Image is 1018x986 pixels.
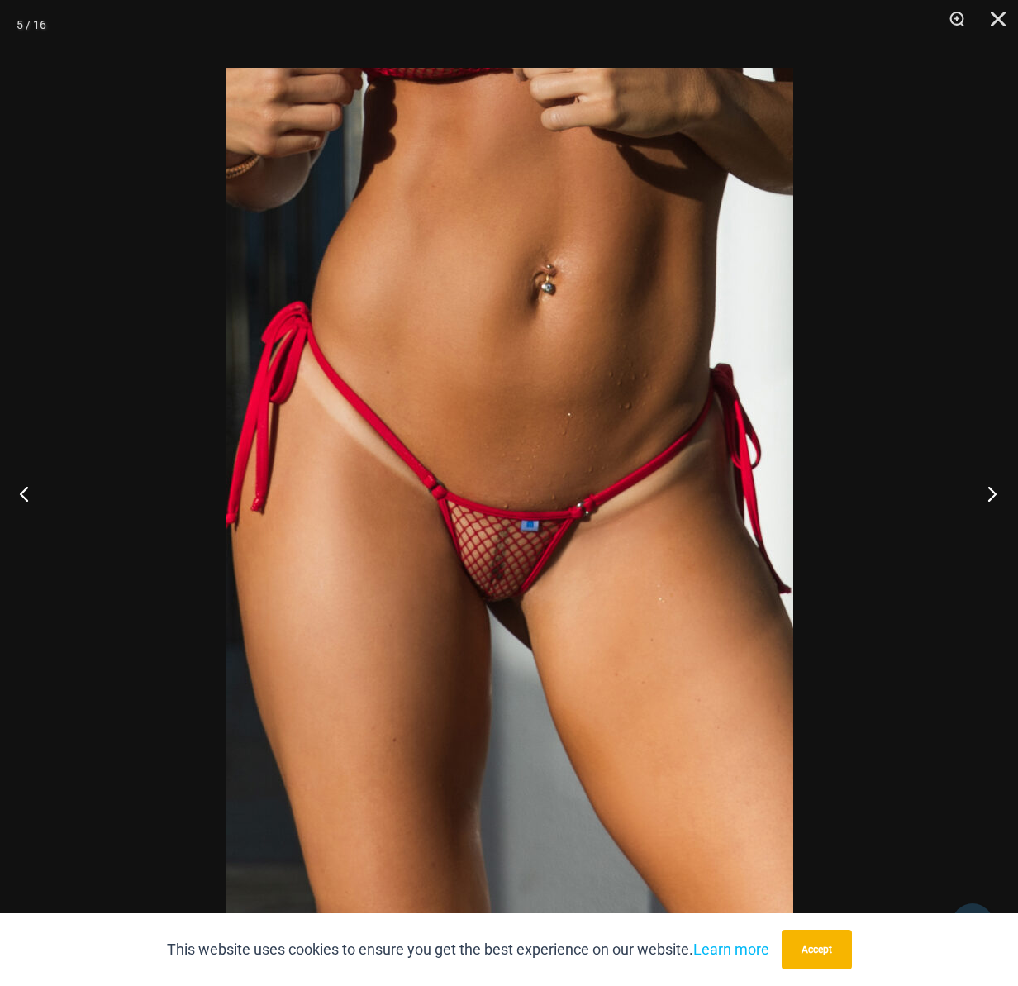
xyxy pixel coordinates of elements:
button: Accept [782,930,852,969]
p: This website uses cookies to ensure you get the best experience on our website. [167,937,769,962]
img: Summer Storm Red 456 Micro 01 [226,68,793,919]
a: Learn more [693,941,769,958]
div: 5 / 16 [17,12,46,37]
button: Next [956,452,1018,535]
